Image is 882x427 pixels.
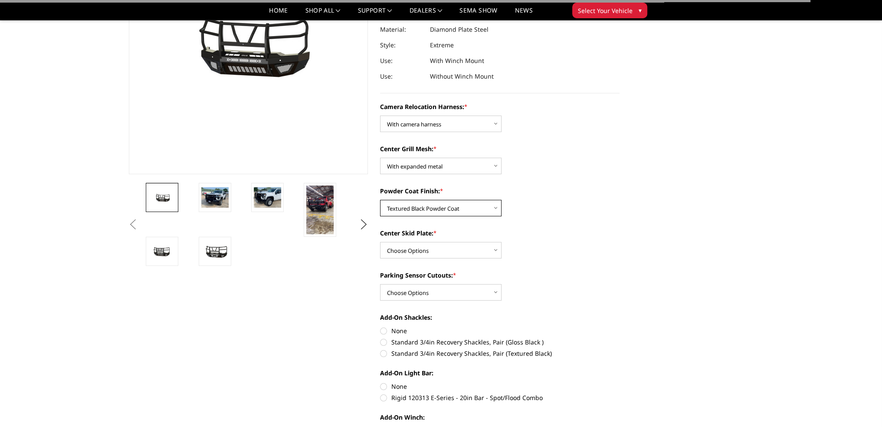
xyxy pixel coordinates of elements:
[515,7,532,20] a: News
[430,37,454,53] dd: Extreme
[380,313,620,322] label: Add-On Shackles:
[578,6,633,15] span: Select Your Vehicle
[201,187,229,208] img: 2024-2026 Chevrolet 2500-3500 - T2 Series - Extreme Front Bumper (receiver or winch)
[380,271,620,280] label: Parking Sensor Cutouts:
[305,7,341,20] a: shop all
[357,218,370,231] button: Next
[358,7,392,20] a: Support
[306,185,334,234] img: 2024-2026 Chevrolet 2500-3500 - T2 Series - Extreme Front Bumper (receiver or winch)
[380,393,620,402] label: Rigid 120313 E-Series - 20in Bar - Spot/Flood Combo
[269,7,288,20] a: Home
[430,53,484,69] dd: With Winch Mount
[148,244,176,258] img: 2024-2026 Chevrolet 2500-3500 - T2 Series - Extreme Front Bumper (receiver or winch)
[380,37,423,53] dt: Style:
[127,218,140,231] button: Previous
[430,69,494,84] dd: Without Winch Mount
[380,368,620,377] label: Add-On Light Bar:
[380,186,620,195] label: Powder Coat Finish:
[201,244,229,259] img: 2024-2026 Chevrolet 2500-3500 - T2 Series - Extreme Front Bumper (receiver or winch)
[410,7,443,20] a: Dealers
[148,191,176,204] img: 2024-2026 Chevrolet 2500-3500 - T2 Series - Extreme Front Bumper (receiver or winch)
[380,69,423,84] dt: Use:
[380,382,620,391] label: None
[572,3,647,18] button: Select Your Vehicle
[639,6,642,15] span: ▾
[380,144,620,153] label: Center Grill Mesh:
[380,338,620,347] label: Standard 3/4in Recovery Shackles, Pair (Gloss Black )
[380,22,423,37] dt: Material:
[430,22,489,37] dd: Diamond Plate Steel
[254,187,281,208] img: 2024-2026 Chevrolet 2500-3500 - T2 Series - Extreme Front Bumper (receiver or winch)
[380,326,620,335] label: None
[380,228,620,238] label: Center Skid Plate:
[380,349,620,358] label: Standard 3/4in Recovery Shackles, Pair (Textured Black)
[380,102,620,111] label: Camera Relocation Harness:
[839,385,882,427] iframe: Chat Widget
[459,7,497,20] a: SEMA Show
[380,53,423,69] dt: Use:
[380,413,620,422] label: Add-On Winch:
